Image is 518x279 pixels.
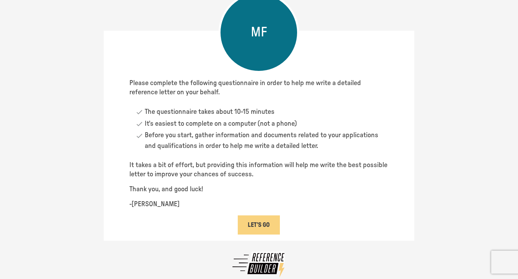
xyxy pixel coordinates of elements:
[145,130,382,152] p: Before you start, gather information and documents related to your applications and qualification...
[129,161,389,179] p: It takes a bit of effort, but providing this information will help me write the best possible let...
[129,185,389,194] p: Thank you, and good luck!
[145,118,297,130] p: It's easiest to complete on a computer (not a phone)
[238,215,280,235] button: LET'S GO
[251,24,267,41] p: MF
[129,79,389,97] p: Please complete the following questionnaire in order to help me write a detailed reference letter...
[129,200,389,209] p: - [PERSON_NAME]
[230,250,288,279] img: Reference Builder Logo
[145,107,275,118] p: The questionnaire takes about 10-15 minutes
